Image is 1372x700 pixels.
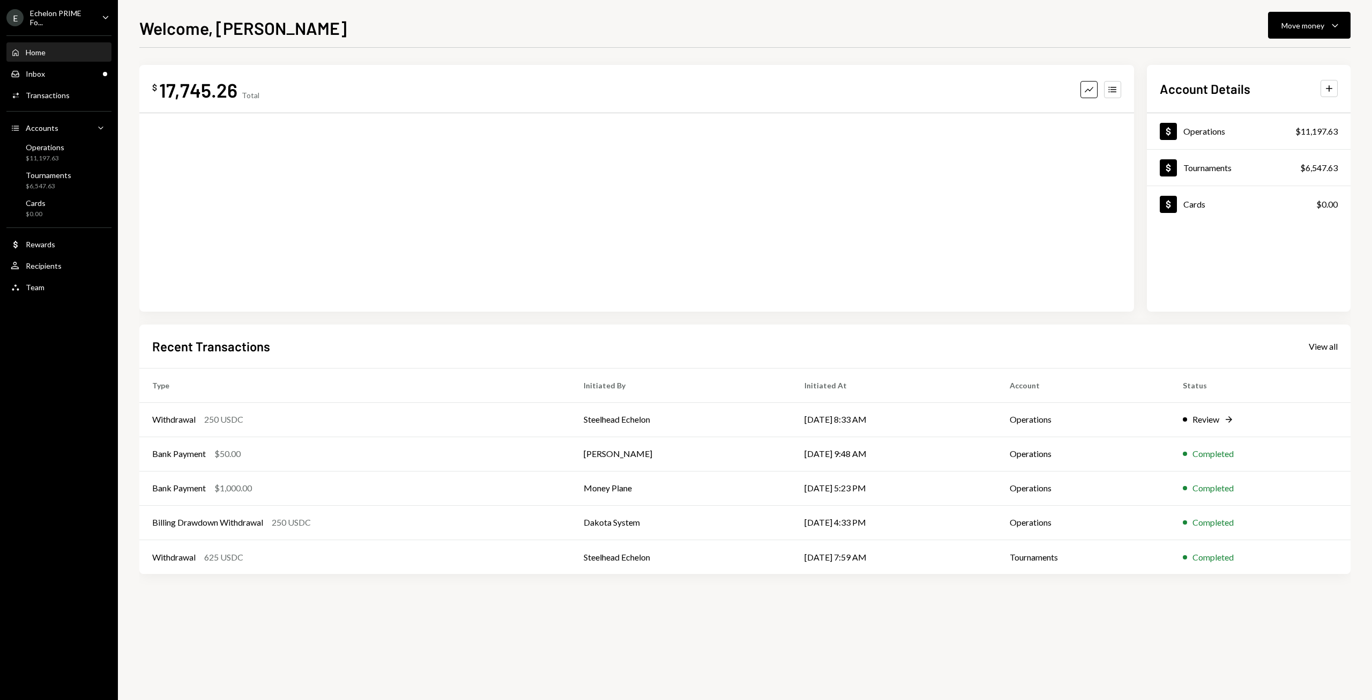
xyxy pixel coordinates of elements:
[1309,341,1338,352] div: View all
[792,540,997,574] td: [DATE] 7:59 AM
[571,540,792,574] td: Steelhead Echelon
[242,91,259,100] div: Total
[997,505,1170,540] td: Operations
[6,167,111,193] a: Tournaments$6,547.63
[6,256,111,275] a: Recipients
[152,82,157,93] div: $
[139,17,347,39] h1: Welcome, [PERSON_NAME]
[214,482,252,495] div: $1,000.00
[1192,447,1234,460] div: Completed
[204,413,243,426] div: 250 USDC
[571,437,792,471] td: [PERSON_NAME]
[204,551,243,564] div: 625 USDC
[1183,163,1232,173] div: Tournaments
[6,277,111,297] a: Team
[26,240,55,249] div: Rewards
[792,505,997,540] td: [DATE] 4:33 PM
[792,471,997,505] td: [DATE] 5:23 PM
[152,516,263,529] div: Billing Drawdown Withdrawal
[1192,551,1234,564] div: Completed
[152,413,196,426] div: Withdrawal
[1183,199,1205,209] div: Cards
[26,91,70,100] div: Transactions
[997,437,1170,471] td: Operations
[792,402,997,437] td: [DATE] 8:33 AM
[792,368,997,402] th: Initiated At
[26,154,64,163] div: $11,197.63
[6,234,111,254] a: Rewards
[1183,126,1225,136] div: Operations
[1281,20,1324,31] div: Move money
[1192,413,1219,426] div: Review
[30,9,93,27] div: Echelon PRIME Fo...
[997,540,1170,574] td: Tournaments
[26,69,45,78] div: Inbox
[6,195,111,221] a: Cards$0.00
[6,64,111,83] a: Inbox
[1147,113,1351,149] a: Operations$11,197.63
[26,210,46,219] div: $0.00
[1192,516,1234,529] div: Completed
[1309,340,1338,352] a: View all
[571,402,792,437] td: Steelhead Echelon
[6,118,111,137] a: Accounts
[1147,150,1351,186] a: Tournaments$6,547.63
[1192,482,1234,495] div: Completed
[152,447,206,460] div: Bank Payment
[997,368,1170,402] th: Account
[1295,125,1338,138] div: $11,197.63
[152,337,270,355] h2: Recent Transactions
[26,123,58,132] div: Accounts
[6,85,111,105] a: Transactions
[6,9,24,26] div: E
[159,78,237,102] div: 17,745.26
[26,261,62,270] div: Recipients
[571,471,792,505] td: Money Plane
[1268,12,1351,39] button: Move money
[139,368,571,402] th: Type
[152,482,206,495] div: Bank Payment
[26,198,46,208] div: Cards
[571,368,792,402] th: Initiated By
[1300,161,1338,174] div: $6,547.63
[26,283,44,292] div: Team
[272,516,311,529] div: 250 USDC
[792,437,997,471] td: [DATE] 9:48 AM
[26,48,46,57] div: Home
[152,551,196,564] div: Withdrawal
[1170,368,1351,402] th: Status
[6,139,111,165] a: Operations$11,197.63
[26,171,71,180] div: Tournaments
[1316,198,1338,211] div: $0.00
[1160,80,1250,98] h2: Account Details
[6,42,111,62] a: Home
[26,182,71,191] div: $6,547.63
[571,505,792,540] td: Dakota System
[997,471,1170,505] td: Operations
[997,402,1170,437] td: Operations
[26,143,64,152] div: Operations
[214,447,241,460] div: $50.00
[1147,186,1351,222] a: Cards$0.00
